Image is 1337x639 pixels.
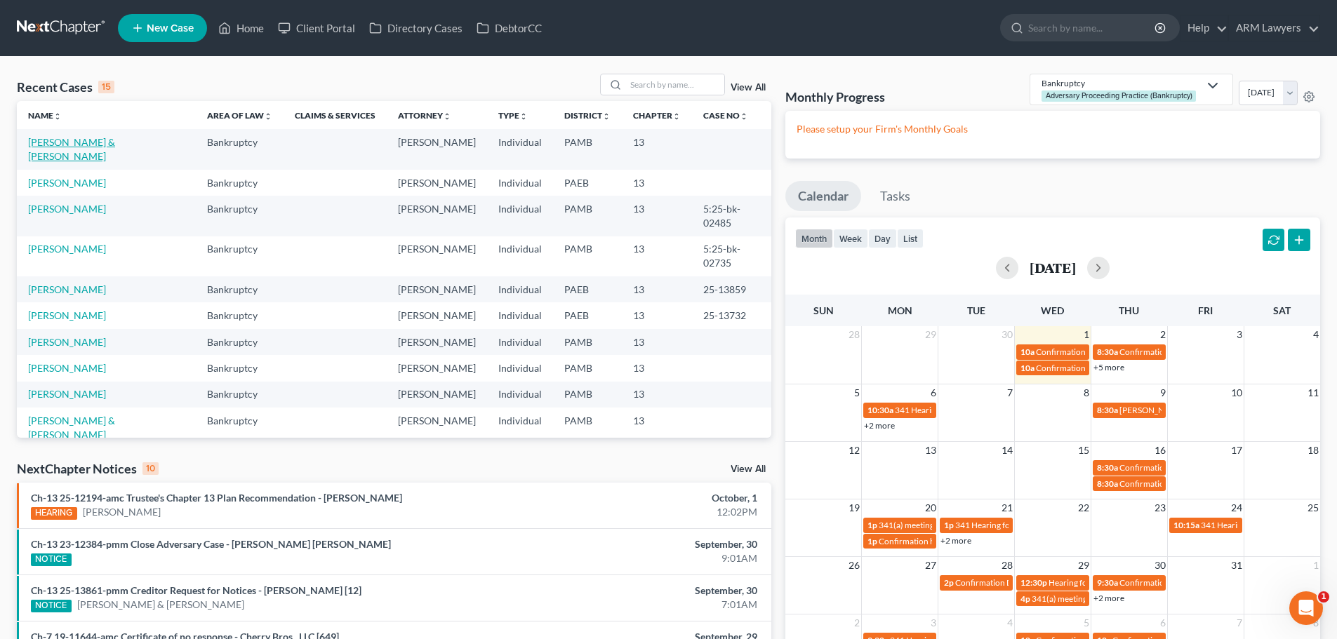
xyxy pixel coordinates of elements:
[1230,499,1244,516] span: 24
[955,520,1081,530] span: 341 Hearing for [PERSON_NAME]
[524,491,757,505] div: October, 1
[622,276,692,302] td: 13
[1032,593,1167,604] span: 341(a) meeting for [PERSON_NAME]
[1097,577,1118,588] span: 9:30a
[17,460,159,477] div: NextChapter Notices
[1093,362,1124,372] a: +5 more
[524,551,757,565] div: 9:01AM
[1119,304,1139,316] span: Thu
[1000,499,1014,516] span: 21
[564,110,611,121] a: Districtunfold_more
[196,276,284,302] td: Bankruptcy
[785,88,885,105] h3: Monthly Progress
[622,382,692,408] td: 13
[28,336,106,348] a: [PERSON_NAME]
[28,415,115,440] a: [PERSON_NAME] & [PERSON_NAME]
[196,170,284,196] td: Bankruptcy
[487,236,553,276] td: Individual
[142,462,159,475] div: 10
[553,329,622,355] td: PAMB
[602,112,611,121] i: unfold_more
[1119,462,1314,473] span: Confirmation hearing for Rhinesca [PERSON_NAME]
[387,129,487,169] td: [PERSON_NAME]
[398,110,451,121] a: Attorneyunfold_more
[785,181,861,212] a: Calendar
[924,442,938,459] span: 13
[17,79,114,95] div: Recent Cases
[1173,520,1199,530] span: 10:15a
[847,557,861,574] span: 26
[967,304,985,316] span: Tue
[1082,384,1091,401] span: 8
[797,122,1309,136] p: Please setup your Firm's Monthly Goals
[1230,384,1244,401] span: 10
[1097,462,1118,473] span: 8:30a
[1235,326,1244,343] span: 3
[924,557,938,574] span: 27
[1049,577,1157,588] span: Hearing for Cherry Bros., LLC
[1077,442,1091,459] span: 15
[1153,557,1167,574] span: 30
[833,229,868,248] button: week
[1229,15,1319,41] a: ARM Lawyers
[1318,591,1329,603] span: 1
[387,196,487,236] td: [PERSON_NAME]
[703,110,748,121] a: Case Nounfold_more
[387,302,487,328] td: [PERSON_NAME]
[487,355,553,381] td: Individual
[487,329,553,355] td: Individual
[1153,442,1167,459] span: 16
[387,355,487,381] td: [PERSON_NAME]
[622,329,692,355] td: 13
[28,362,106,374] a: [PERSON_NAME]
[853,384,861,401] span: 5
[1006,614,1014,631] span: 4
[929,384,938,401] span: 6
[1077,499,1091,516] span: 22
[487,408,553,448] td: Individual
[622,196,692,236] td: 13
[924,326,938,343] span: 29
[28,177,106,189] a: [PERSON_NAME]
[487,170,553,196] td: Individual
[1020,593,1030,604] span: 4p
[868,229,897,248] button: day
[1042,90,1196,101] div: Adversary Proceeding Practice (Bankruptcy)
[847,326,861,343] span: 28
[1312,326,1320,343] span: 4
[847,499,861,516] span: 19
[1000,326,1014,343] span: 30
[1306,499,1320,516] span: 25
[553,170,622,196] td: PAEB
[1159,326,1167,343] span: 2
[553,355,622,381] td: PAMB
[1042,77,1199,89] div: Bankruptcy
[28,388,106,400] a: [PERSON_NAME]
[524,537,757,551] div: September, 30
[196,129,284,169] td: Bankruptcy
[1030,260,1076,275] h2: [DATE]
[622,408,692,448] td: 13
[1082,326,1091,343] span: 1
[498,110,528,121] a: Typeunfold_more
[28,203,106,215] a: [PERSON_NAME]
[387,276,487,302] td: [PERSON_NAME]
[1306,384,1320,401] span: 11
[740,112,748,121] i: unfold_more
[692,196,771,236] td: 5:25-bk-02485
[443,112,451,121] i: unfold_more
[622,236,692,276] td: 13
[1119,478,1314,489] span: Confirmation hearing for Rhinesca [PERSON_NAME]
[1153,499,1167,516] span: 23
[387,236,487,276] td: [PERSON_NAME]
[387,408,487,448] td: [PERSON_NAME]
[867,405,893,415] span: 10:30a
[28,283,106,295] a: [PERSON_NAME]
[867,520,877,530] span: 1p
[1198,304,1213,316] span: Fri
[196,196,284,236] td: Bankruptcy
[731,83,766,93] a: View All
[1159,384,1167,401] span: 9
[524,505,757,519] div: 12:02PM
[53,112,62,121] i: unfold_more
